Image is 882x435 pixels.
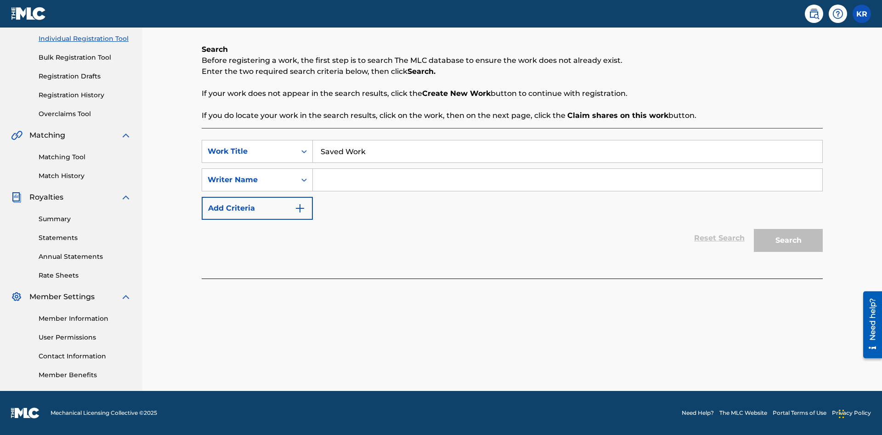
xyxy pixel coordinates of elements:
img: expand [120,130,131,141]
img: MLC Logo [11,7,46,20]
a: Match History [39,171,131,181]
div: User Menu [853,5,871,23]
a: Matching Tool [39,152,131,162]
p: Enter the two required search criteria below, then click [202,66,823,77]
button: Add Criteria [202,197,313,220]
a: Overclaims Tool [39,109,131,119]
span: Member Settings [29,291,95,302]
a: Member Information [39,314,131,323]
strong: Search. [407,67,435,76]
iframe: Resource Center [856,288,882,363]
div: Work Title [208,146,290,157]
img: logo [11,407,40,418]
div: Help [829,5,847,23]
p: If your work does not appear in the search results, click the button to continue with registration. [202,88,823,99]
a: Portal Terms of Use [773,409,826,417]
a: Member Benefits [39,370,131,380]
img: search [808,8,820,19]
div: Drag [839,400,844,428]
a: Individual Registration Tool [39,34,131,44]
a: Statements [39,233,131,243]
a: Annual Statements [39,252,131,262]
p: Before registering a work, the first step is to search The MLC database to ensure the work does n... [202,55,823,66]
a: Need Help? [682,409,714,417]
img: help [832,8,843,19]
img: Member Settings [11,291,22,302]
iframe: Chat Widget [836,391,882,435]
strong: Claim shares on this work [567,111,668,120]
a: Registration History [39,90,131,100]
a: Summary [39,214,131,224]
form: Search Form [202,140,823,257]
img: Matching [11,130,23,141]
img: expand [120,291,131,302]
a: The MLC Website [719,409,767,417]
a: Bulk Registration Tool [39,53,131,62]
b: Search [202,45,228,54]
span: Matching [29,130,65,141]
span: Royalties [29,192,63,203]
a: Rate Sheets [39,271,131,280]
div: Writer Name [208,174,290,185]
img: 9d2ae6d4665cec9f34b9.svg [294,203,305,214]
a: Contact Information [39,351,131,361]
a: User Permissions [39,333,131,342]
img: Royalties [11,192,22,203]
p: If you do locate your work in the search results, click on the work, then on the next page, click... [202,110,823,121]
span: Mechanical Licensing Collective © 2025 [51,409,157,417]
a: Registration Drafts [39,72,131,81]
a: Privacy Policy [832,409,871,417]
strong: Create New Work [422,89,491,98]
img: expand [120,192,131,203]
a: Public Search [805,5,823,23]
